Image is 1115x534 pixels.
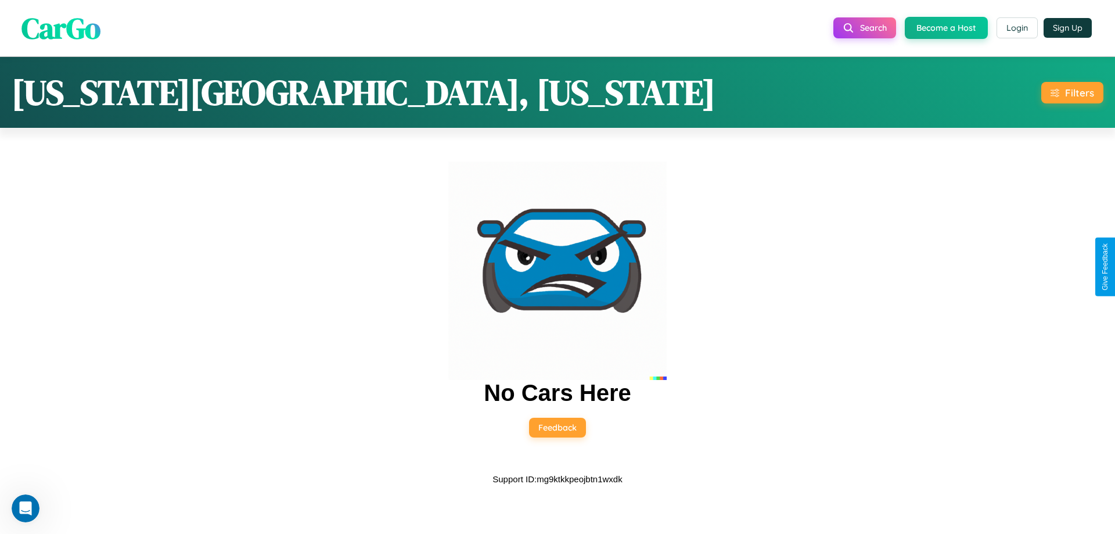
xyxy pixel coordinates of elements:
[12,494,39,522] iframe: Intercom live chat
[860,23,887,33] span: Search
[1101,243,1109,291] div: Give Feedback
[1041,82,1103,103] button: Filters
[905,17,988,39] button: Become a Host
[492,471,622,487] p: Support ID: mg9ktkkpeojbtn1wxdk
[12,69,715,116] h1: [US_STATE][GEOGRAPHIC_DATA], [US_STATE]
[1065,87,1094,99] div: Filters
[833,17,896,38] button: Search
[484,380,631,406] h2: No Cars Here
[997,17,1038,38] button: Login
[448,162,667,380] img: car
[21,8,100,48] span: CarGo
[529,418,586,438] button: Feedback
[1044,18,1092,38] button: Sign Up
